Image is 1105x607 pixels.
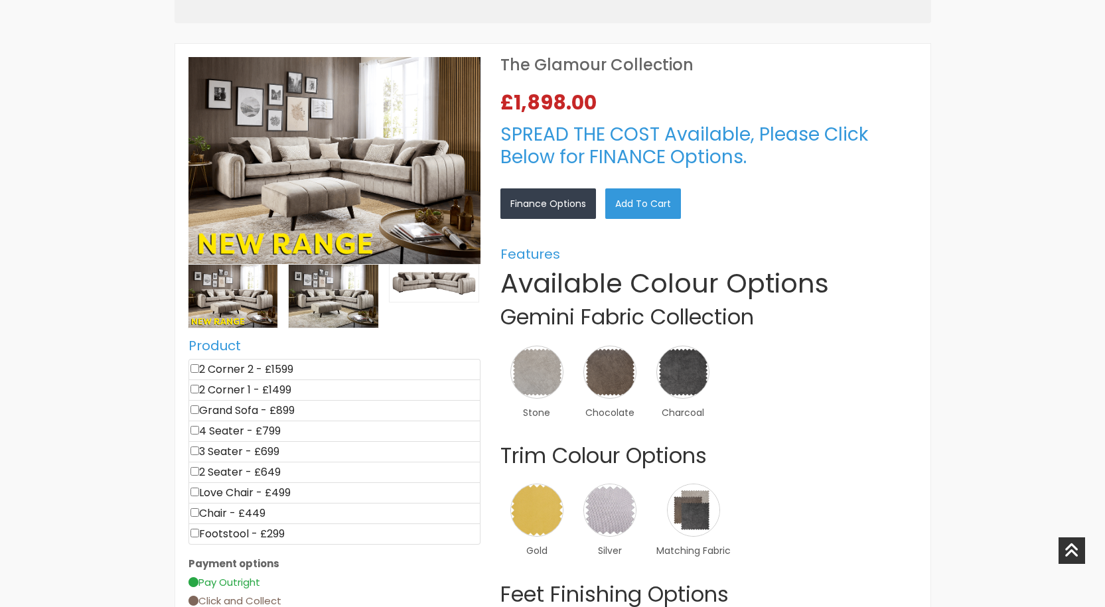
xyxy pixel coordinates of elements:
span: Charcoal [656,405,709,420]
h3: SPREAD THE COST Available, Please Click Below for FINANCE Options. [500,123,917,168]
span: Gold [510,543,563,558]
img: Silver [583,484,636,537]
a: Finance Options [500,188,596,219]
h5: Features [500,246,917,262]
img: Chocolate [583,346,636,399]
span: Chocolate [583,405,636,420]
img: Matching Fabric [667,484,720,537]
span: Stone [510,405,563,420]
li: 2 Corner 1 - £1499 [188,379,480,401]
li: 2 Seater - £649 [188,462,480,483]
h1: The Glamour Collection [500,57,917,73]
a: Add to Cart [605,188,681,219]
img: Gold [510,484,563,537]
img: Charcoal [656,346,709,399]
li: Love Chair - £499 [188,482,480,504]
li: Footstool - £299 [188,523,480,545]
span: Silver [583,543,636,558]
img: Stone [510,346,563,399]
span: Pay Outright [188,575,260,589]
span: £1,898.00 [500,93,602,113]
h2: Trim Colour Options [500,443,917,468]
li: 2 Corner 2 - £1599 [188,359,480,380]
h1: Available Colour Options [500,267,917,299]
h5: Product [188,338,480,354]
b: Payment options [188,557,279,571]
span: Matching Fabric [656,543,731,558]
h2: Feet Finishing Options [500,582,917,607]
h2: Gemini Fabric Collection [500,304,917,330]
li: Grand Sofa - £899 [188,400,480,421]
li: 3 Seater - £699 [188,441,480,462]
li: Chair - £449 [188,503,480,524]
li: 4 Seater - £799 [188,421,480,442]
